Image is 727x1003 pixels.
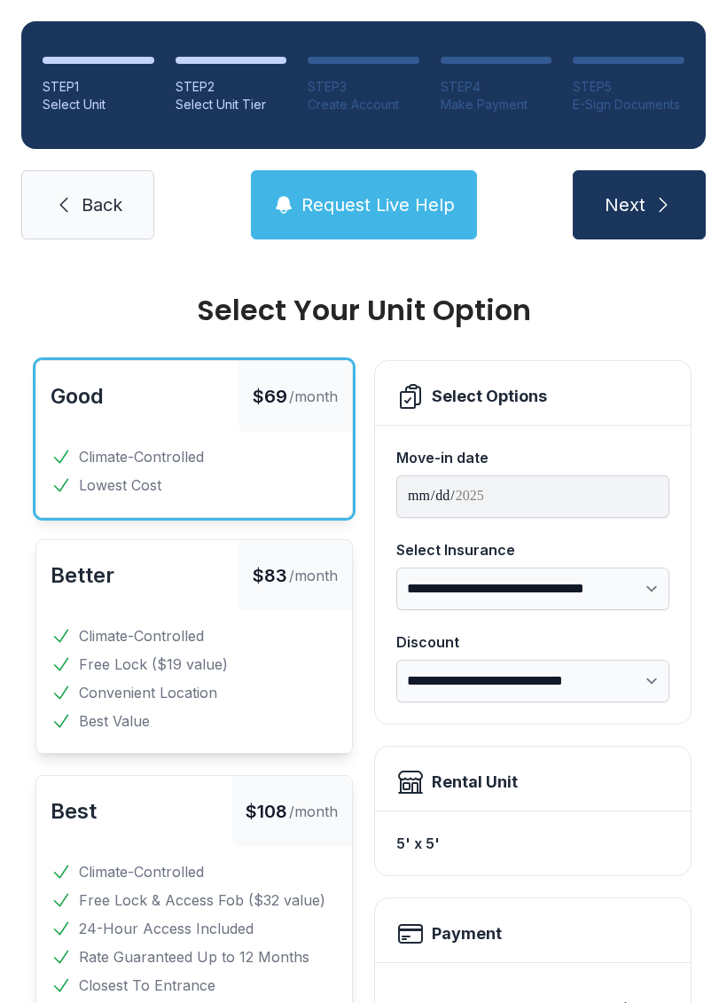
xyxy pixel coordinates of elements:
[289,386,338,407] span: /month
[253,384,287,409] span: $69
[396,539,669,560] div: Select Insurance
[79,654,228,675] span: Free Lock ($19 value)
[573,78,684,96] div: STEP 5
[396,660,669,702] select: Discount
[432,921,502,946] h2: Payment
[51,797,97,826] button: Best
[51,562,114,588] span: Better
[43,78,154,96] div: STEP 1
[396,475,669,518] input: Move-in date
[176,78,287,96] div: STEP 2
[396,826,669,861] div: 5' x 5'
[176,96,287,114] div: Select Unit Tier
[308,96,419,114] div: Create Account
[79,889,325,911] span: Free Lock & Access Fob ($32 value)
[396,447,669,468] div: Move-in date
[301,192,455,217] span: Request Live Help
[289,801,338,822] span: /month
[79,625,204,646] span: Climate-Controlled
[432,770,518,795] div: Rental Unit
[396,631,669,653] div: Discount
[79,682,217,703] span: Convenient Location
[573,96,684,114] div: E-Sign Documents
[396,568,669,610] select: Select Insurance
[253,563,287,588] span: $83
[43,96,154,114] div: Select Unit
[35,296,692,325] div: Select Your Unit Option
[82,192,122,217] span: Back
[246,799,287,824] span: $108
[432,384,547,409] div: Select Options
[51,561,114,590] button: Better
[308,78,419,96] div: STEP 3
[79,946,309,968] span: Rate Guaranteed Up to 12 Months
[51,383,104,409] span: Good
[51,798,97,824] span: Best
[79,975,215,996] span: Closest To Entrance
[79,918,254,939] span: 24-Hour Access Included
[51,382,104,411] button: Good
[79,710,150,732] span: Best Value
[79,446,204,467] span: Climate-Controlled
[441,78,552,96] div: STEP 4
[79,861,204,882] span: Climate-Controlled
[79,474,161,496] span: Lowest Cost
[289,565,338,586] span: /month
[605,192,645,217] span: Next
[441,96,552,114] div: Make Payment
